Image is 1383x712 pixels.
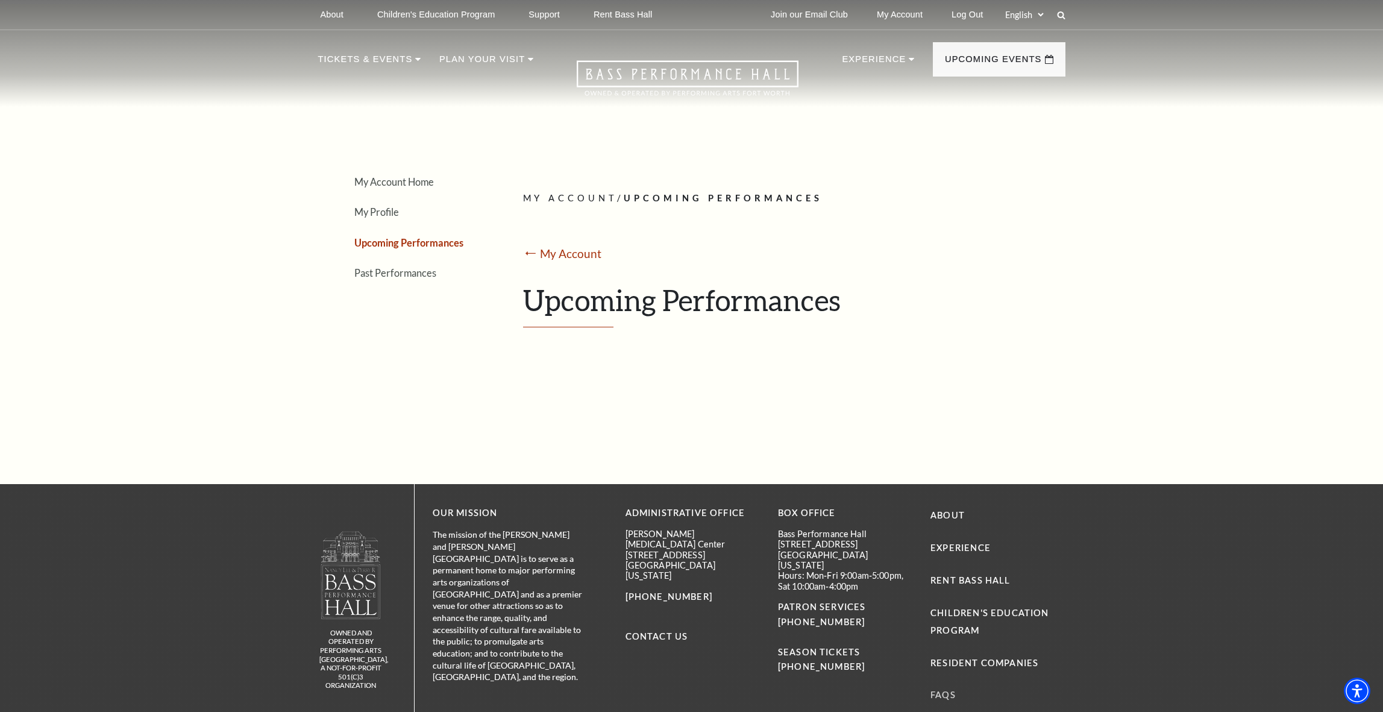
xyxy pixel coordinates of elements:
p: owned and operated by Performing Arts [GEOGRAPHIC_DATA], A NOT-FOR-PROFIT 501(C)3 ORGANIZATION [319,629,383,690]
mark: ⭠ [523,245,539,263]
select: Select: [1003,9,1046,20]
a: Open this option [533,60,842,107]
p: Hours: Mon-Fri 9:00am-5:00pm, Sat 10:00am-4:00pm [778,570,912,591]
p: [STREET_ADDRESS] [778,539,912,549]
p: BOX OFFICE [778,506,912,521]
p: / [523,191,1056,206]
p: [GEOGRAPHIC_DATA][US_STATE] [778,550,912,571]
a: Children's Education Program [930,608,1049,635]
h1: Upcoming Performances [523,283,1056,327]
p: PATRON SERVICES [PHONE_NUMBER] [778,600,912,630]
a: Resident Companies [930,658,1038,668]
a: Rent Bass Hall [930,575,1010,585]
a: My Account Home [354,176,434,187]
p: [STREET_ADDRESS] [626,550,760,560]
a: About [930,510,965,520]
p: Tickets & Events [318,52,413,74]
span: My Account [523,193,618,203]
a: Contact Us [626,631,688,641]
a: Experience [930,543,991,553]
p: Plan Your Visit [439,52,525,74]
p: Rent Bass Hall [594,10,653,20]
span: Upcoming Performances [624,193,823,203]
p: Children's Education Program [377,10,495,20]
p: Upcoming Events [945,52,1042,74]
p: Experience [842,52,906,74]
a: My Account [540,247,601,260]
a: Past Performances [354,267,436,279]
p: [PHONE_NUMBER] [626,590,760,605]
p: The mission of the [PERSON_NAME] and [PERSON_NAME][GEOGRAPHIC_DATA] is to serve as a permanent ho... [433,529,583,683]
p: OUR MISSION [433,506,583,521]
p: Bass Performance Hall [778,529,912,539]
p: [GEOGRAPHIC_DATA][US_STATE] [626,560,760,581]
a: My Profile [354,206,399,218]
a: Upcoming Performances [354,237,463,248]
p: Support [528,10,560,20]
a: FAQs [930,690,956,700]
div: Accessibility Menu [1344,678,1370,704]
img: owned and operated by Performing Arts Fort Worth, A NOT-FOR-PROFIT 501(C)3 ORGANIZATION [320,531,381,619]
p: SEASON TICKETS [PHONE_NUMBER] [778,630,912,675]
p: Administrative Office [626,506,760,521]
p: About [321,10,343,20]
p: [PERSON_NAME][MEDICAL_DATA] Center [626,529,760,550]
